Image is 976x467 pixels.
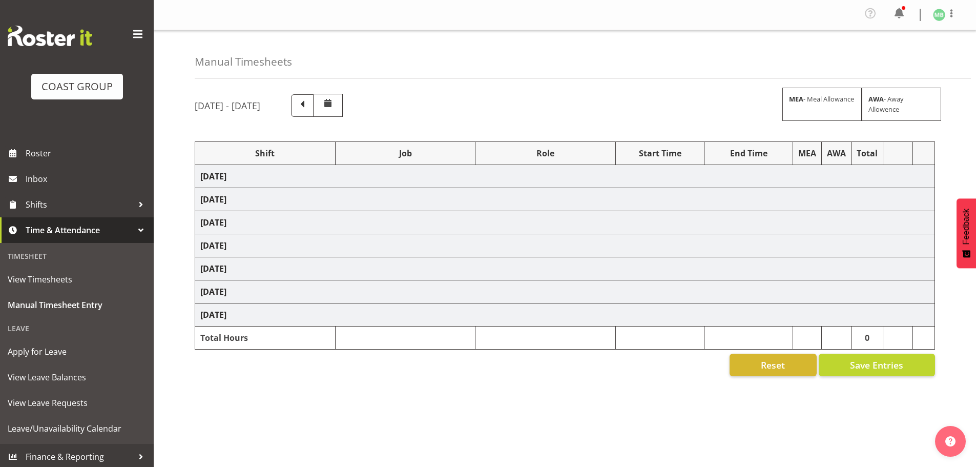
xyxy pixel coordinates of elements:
div: MEA [798,147,816,159]
span: View Timesheets [8,272,146,287]
td: [DATE] [195,303,935,327]
span: Time & Attendance [26,222,133,238]
span: Reset [761,358,785,372]
div: Total [857,147,878,159]
span: Leave/Unavailability Calendar [8,421,146,436]
div: - Away Allowence [862,88,941,120]
span: Shifts [26,197,133,212]
button: Save Entries [819,354,935,376]
div: - Meal Allowance [782,88,862,120]
div: Shift [200,147,330,159]
a: View Timesheets [3,267,151,292]
td: [DATE] [195,188,935,211]
td: [DATE] [195,257,935,280]
span: Save Entries [850,358,903,372]
h4: Manual Timesheets [195,56,292,68]
div: Job [341,147,470,159]
a: View Leave Requests [3,390,151,416]
span: Apply for Leave [8,344,146,359]
div: Start Time [621,147,699,159]
td: 0 [852,327,883,350]
td: [DATE] [195,165,935,188]
span: Finance & Reporting [26,449,133,464]
strong: MEA [789,94,803,104]
a: Manual Timesheet Entry [3,292,151,318]
img: Rosterit website logo [8,26,92,46]
h5: [DATE] - [DATE] [195,100,260,111]
div: Leave [3,318,151,339]
a: View Leave Balances [3,364,151,390]
div: End Time [710,147,787,159]
td: Total Hours [195,327,336,350]
img: mike-bullock1158.jpg [933,9,945,21]
button: Reset [730,354,817,376]
div: Timesheet [3,246,151,267]
td: [DATE] [195,234,935,257]
strong: AWA [868,94,884,104]
div: Role [481,147,610,159]
img: help-xxl-2.png [945,436,956,446]
span: Roster [26,146,149,161]
td: [DATE] [195,211,935,234]
span: View Leave Requests [8,395,146,411]
span: View Leave Balances [8,370,146,385]
div: AWA [827,147,846,159]
span: Manual Timesheet Entry [8,297,146,313]
div: COAST GROUP [41,79,113,94]
a: Apply for Leave [3,339,151,364]
td: [DATE] [195,280,935,303]
span: Inbox [26,171,149,187]
button: Feedback - Show survey [957,198,976,268]
span: Feedback [962,209,971,245]
a: Leave/Unavailability Calendar [3,416,151,441]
